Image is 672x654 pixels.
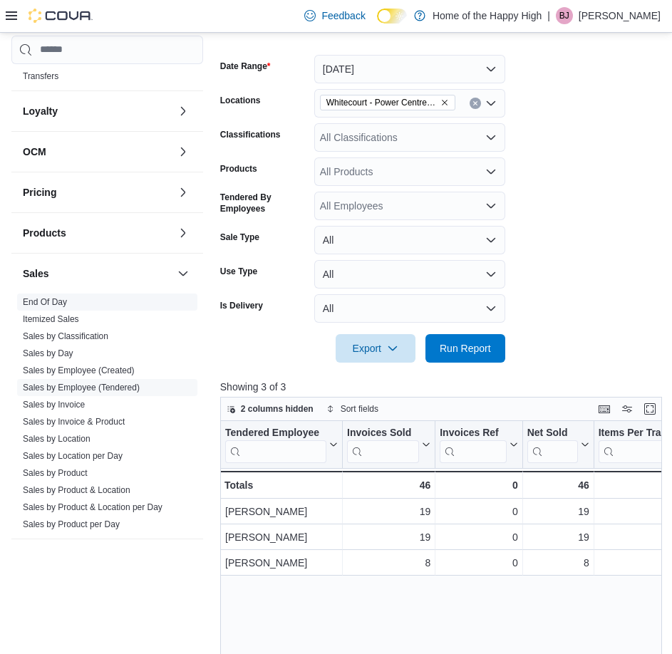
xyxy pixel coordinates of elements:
a: Sales by Location [23,434,91,444]
label: Use Type [220,266,257,277]
label: Sale Type [220,232,259,243]
h3: OCM [23,145,46,159]
a: Sales by Product & Location per Day [23,502,162,512]
button: Taxes [23,552,172,566]
span: Export [344,334,407,363]
span: 2 columns hidden [241,403,314,415]
div: Sales [11,294,203,539]
button: Remove Whitecourt - Power Centre - Fire & Flower from selection in this group [440,98,449,107]
span: Feedback [321,9,365,23]
button: Open list of options [485,200,497,212]
div: [PERSON_NAME] [225,503,338,520]
a: Sales by Product [23,468,88,478]
div: Invoices Sold [347,426,419,462]
div: 0 [440,503,517,520]
button: Run Report [425,334,505,363]
a: Sales by Employee (Created) [23,365,135,375]
a: Sales by Product per Day [23,519,120,529]
p: Showing 3 of 3 [220,380,667,394]
a: Sales by Location per Day [23,451,123,461]
span: Sales by Invoice & Product [23,416,125,427]
input: Dark Mode [377,9,407,24]
span: Sales by Product [23,467,88,479]
button: Enter fullscreen [641,400,658,417]
div: 0 [440,554,517,571]
div: Bobbi Jean Kay [556,7,573,24]
div: Invoices Sold [347,426,419,440]
span: Sort fields [341,403,378,415]
div: Net Sold [527,426,577,440]
div: 46 [347,477,430,494]
p: Home of the Happy High [433,7,542,24]
a: Transfers [23,71,58,81]
button: All [314,294,505,323]
div: Totals [224,477,338,494]
span: Sales by Employee (Tendered) [23,382,140,393]
button: Taxes [175,551,192,568]
button: OCM [175,143,192,160]
div: Invoices Ref [440,426,506,440]
label: Classifications [220,129,281,140]
div: 19 [347,529,430,546]
div: 19 [527,503,589,520]
p: | [547,7,550,24]
button: Clear input [470,98,481,109]
div: 0 [440,477,517,494]
div: 19 [527,529,589,546]
h3: Taxes [23,552,51,566]
a: Sales by Classification [23,331,108,341]
span: Sales by Invoice [23,399,85,410]
button: Open list of options [485,98,497,109]
div: 8 [527,554,589,571]
span: Itemized Sales [23,313,79,325]
span: Sales by Day [23,348,73,359]
div: Tendered Employee [225,426,326,462]
button: Keyboard shortcuts [596,400,613,417]
div: 0 [440,529,517,546]
div: Tendered Employee [225,426,326,440]
a: Sales by Product & Location [23,485,130,495]
span: Sales by Location per Day [23,450,123,462]
span: Sales by Product per Day [23,519,120,530]
button: Open list of options [485,166,497,177]
button: Sort fields [321,400,384,417]
span: Sales by Location [23,433,91,445]
h3: Loyalty [23,104,58,118]
label: Locations [220,95,261,106]
button: Export [336,334,415,363]
span: Run Report [440,341,491,355]
a: End Of Day [23,297,67,307]
label: Products [220,163,257,175]
img: Cova [29,9,93,23]
a: Itemized Sales [23,314,79,324]
span: Sales by Classification [23,331,108,342]
button: Pricing [175,184,192,201]
div: 46 [527,477,589,494]
button: Products [175,224,192,242]
button: Sales [23,266,172,281]
div: Net Sold [527,426,577,462]
button: Products [23,226,172,240]
span: Sales by Product & Location [23,484,130,496]
button: Loyalty [175,103,192,120]
span: Sales by Employee (Created) [23,365,135,376]
span: Whitecourt - Power Centre - Fire & Flower [320,95,455,110]
span: BJ [559,7,569,24]
a: Feedback [299,1,371,30]
button: Pricing [23,185,172,199]
button: Invoices Sold [347,426,430,462]
button: Net Sold [527,426,589,462]
p: [PERSON_NAME] [579,7,661,24]
button: OCM [23,145,172,159]
button: Loyalty [23,104,172,118]
a: Sales by Day [23,348,73,358]
h3: Pricing [23,185,56,199]
button: Display options [619,400,636,417]
div: [PERSON_NAME] [225,529,338,546]
span: Sales by Product & Location per Day [23,502,162,513]
a: Sales by Employee (Tendered) [23,383,140,393]
button: Invoices Ref [440,426,517,462]
button: Sales [175,265,192,282]
div: Invoices Ref [440,426,506,462]
label: Date Range [220,61,271,72]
